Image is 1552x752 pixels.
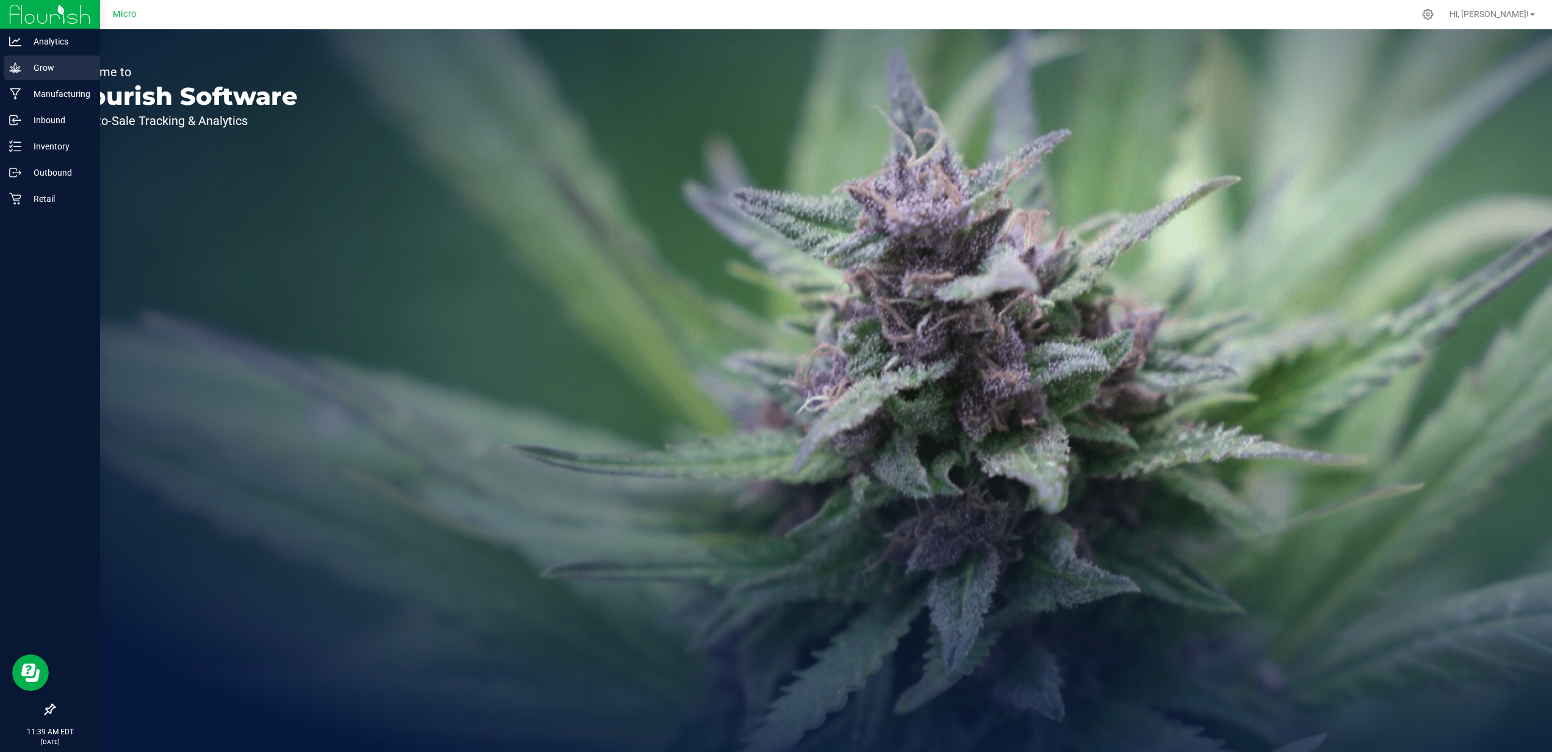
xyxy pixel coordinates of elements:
[1420,9,1435,20] div: Manage settings
[113,9,136,20] span: Micro
[5,737,95,747] p: [DATE]
[9,140,21,152] inline-svg: Inventory
[1450,9,1529,19] span: Hi, [PERSON_NAME]!
[21,87,95,101] p: Manufacturing
[5,726,95,737] p: 11:39 AM EDT
[66,66,298,78] p: Welcome to
[9,167,21,179] inline-svg: Outbound
[9,193,21,205] inline-svg: Retail
[12,654,49,691] iframe: Resource center
[66,84,298,109] p: Flourish Software
[9,88,21,100] inline-svg: Manufacturing
[9,114,21,126] inline-svg: Inbound
[21,113,95,127] p: Inbound
[9,35,21,48] inline-svg: Analytics
[21,60,95,75] p: Grow
[21,139,95,154] p: Inventory
[9,62,21,74] inline-svg: Grow
[66,115,298,127] p: Seed-to-Sale Tracking & Analytics
[21,34,95,49] p: Analytics
[21,165,95,180] p: Outbound
[21,192,95,206] p: Retail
